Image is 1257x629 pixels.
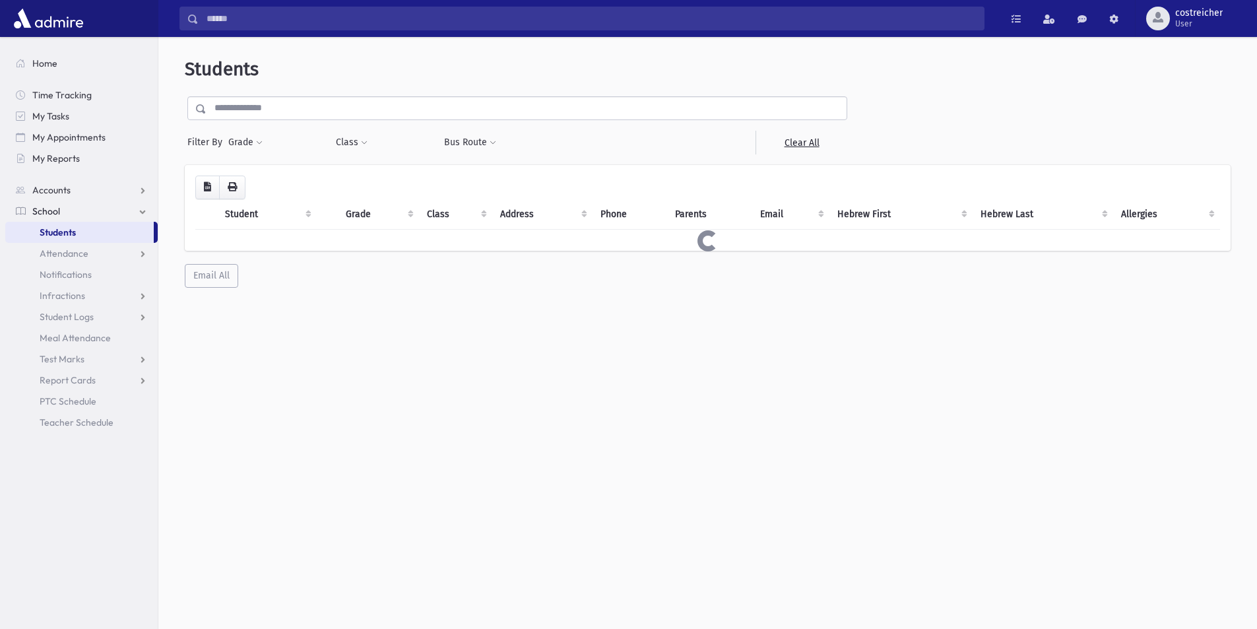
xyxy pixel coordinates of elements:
[1175,8,1223,18] span: costreicher
[199,7,984,30] input: Search
[443,131,497,154] button: Bus Route
[756,131,847,154] a: Clear All
[40,353,84,365] span: Test Marks
[185,264,238,288] button: Email All
[217,199,317,230] th: Student
[40,416,113,428] span: Teacher Schedule
[1175,18,1223,29] span: User
[195,176,220,199] button: CSV
[5,285,158,306] a: Infractions
[335,131,368,154] button: Class
[5,180,158,201] a: Accounts
[5,327,158,348] a: Meal Attendance
[32,131,106,143] span: My Appointments
[5,348,158,370] a: Test Marks
[40,226,76,238] span: Students
[40,374,96,386] span: Report Cards
[492,199,593,230] th: Address
[5,370,158,391] a: Report Cards
[5,243,158,264] a: Attendance
[338,199,418,230] th: Grade
[5,106,158,127] a: My Tasks
[419,199,493,230] th: Class
[40,332,111,344] span: Meal Attendance
[5,84,158,106] a: Time Tracking
[973,199,1114,230] th: Hebrew Last
[228,131,263,154] button: Grade
[5,412,158,433] a: Teacher Schedule
[40,311,94,323] span: Student Logs
[593,199,667,230] th: Phone
[187,135,228,149] span: Filter By
[5,306,158,327] a: Student Logs
[219,176,245,199] button: Print
[11,5,86,32] img: AdmirePro
[5,264,158,285] a: Notifications
[185,58,259,80] span: Students
[752,199,829,230] th: Email
[667,199,752,230] th: Parents
[32,152,80,164] span: My Reports
[5,148,158,169] a: My Reports
[40,269,92,281] span: Notifications
[5,53,158,74] a: Home
[32,205,60,217] span: School
[1113,199,1220,230] th: Allergies
[829,199,972,230] th: Hebrew First
[40,395,96,407] span: PTC Schedule
[32,89,92,101] span: Time Tracking
[32,57,57,69] span: Home
[5,391,158,412] a: PTC Schedule
[5,201,158,222] a: School
[40,290,85,302] span: Infractions
[5,127,158,148] a: My Appointments
[5,222,154,243] a: Students
[32,110,69,122] span: My Tasks
[32,184,71,196] span: Accounts
[40,248,88,259] span: Attendance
